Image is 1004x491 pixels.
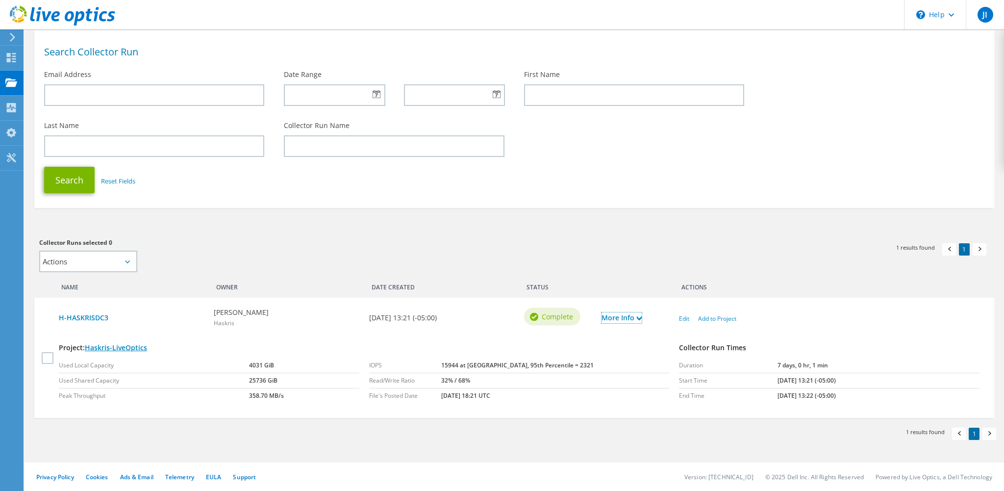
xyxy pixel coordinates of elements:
[679,314,689,323] a: Edit
[369,373,442,388] td: Read/Write Ratio
[441,358,669,373] td: 15944 at [GEOGRAPHIC_DATA], 95th Percentile = 2321
[542,311,573,322] span: Complete
[44,47,979,57] h1: Search Collector Run
[249,388,359,403] td: 358.70 MB/s
[284,121,350,130] label: Collector Run Name
[441,373,669,388] td: 32% / 68%
[233,473,256,481] a: Support
[369,388,442,403] td: File's Posted Date
[36,473,74,481] a: Privacy Policy
[364,277,519,293] div: Date Created
[214,319,234,327] span: Haskris
[679,388,778,403] td: End Time
[165,473,194,481] a: Telemetry
[39,237,504,248] h3: Collector Runs selected 0
[896,243,935,252] span: 1 results found
[916,10,925,19] svg: \n
[679,342,979,353] h4: Collector Run Times
[44,167,95,193] button: Search
[284,70,322,79] label: Date Range
[44,70,91,79] label: Email Address
[698,314,736,323] a: Add to Project
[679,373,778,388] td: Start Time
[369,312,437,323] b: [DATE] 13:21 (-05:00)
[86,473,108,481] a: Cookies
[249,373,359,388] td: 25736 GiB
[778,388,979,403] td: [DATE] 13:22 (-05:00)
[120,473,153,481] a: Ads & Email
[778,373,979,388] td: [DATE] 13:21 (-05:00)
[59,358,249,373] td: Used Local Capacity
[778,358,979,373] td: 7 days, 0 hr, 1 min
[969,428,979,440] a: 1
[876,473,992,481] li: Powered by Live Optics, a Dell Technology
[249,358,359,373] td: 4031 GiB
[54,277,209,293] div: Name
[206,473,221,481] a: EULA
[209,277,364,293] div: Owner
[679,358,778,373] td: Duration
[441,388,669,403] td: [DATE] 18:21 UTC
[765,473,864,481] li: © 2025 Dell Inc. All Rights Reserved
[214,307,269,318] b: [PERSON_NAME]
[59,342,669,353] h4: Project:
[906,428,945,436] span: 1 results found
[44,121,79,130] label: Last Name
[674,277,984,293] div: Actions
[369,358,442,373] td: IOPS
[602,312,642,323] a: More Info
[978,7,993,23] span: JI
[101,177,135,185] a: Reset Fields
[59,373,249,388] td: Used Shared Capacity
[524,70,560,79] label: First Name
[85,343,147,352] a: Haskris-LiveOptics
[519,277,597,293] div: Status
[59,312,204,323] a: H-HASKRISDC3
[59,388,249,403] td: Peak Throughput
[684,473,753,481] li: Version: [TECHNICAL_ID]
[959,243,970,256] a: 1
